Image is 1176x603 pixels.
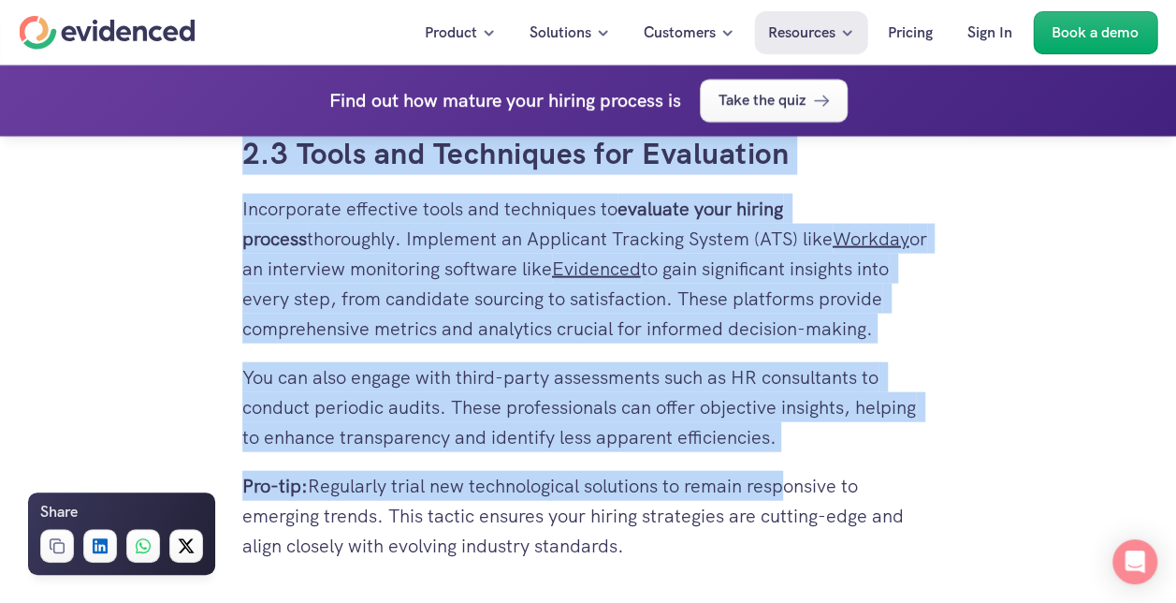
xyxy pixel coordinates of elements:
[833,227,909,251] a: Workday
[530,21,591,45] p: Solutions
[967,21,1012,45] p: Sign In
[425,21,477,45] p: Product
[242,474,308,498] strong: Pro-tip:
[719,89,806,113] p: Take the quiz
[888,21,933,45] p: Pricing
[40,500,78,524] h6: Share
[552,257,641,281] a: Evidenced
[329,86,681,116] h4: Find out how mature your hiring process is
[1112,539,1157,584] div: Open Intercom Messenger
[953,11,1026,54] a: Sign In
[874,11,947,54] a: Pricing
[19,16,195,50] a: Home
[1052,21,1139,45] p: Book a demo
[768,21,835,45] p: Resources
[242,194,935,344] p: Incorporate effective tools and techniques to thoroughly. Implement an Applicant Tracking System ...
[700,80,848,123] a: Take the quiz
[644,21,716,45] p: Customers
[242,471,935,561] p: Regularly trial new technological solutions to remain responsive to emerging trends. This tactic ...
[242,362,935,452] p: You can also engage with third-party assessments such as HR consultants to conduct periodic audit...
[1033,11,1157,54] a: Book a demo
[242,134,790,173] a: 2.3 Tools and Techniques for Evaluation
